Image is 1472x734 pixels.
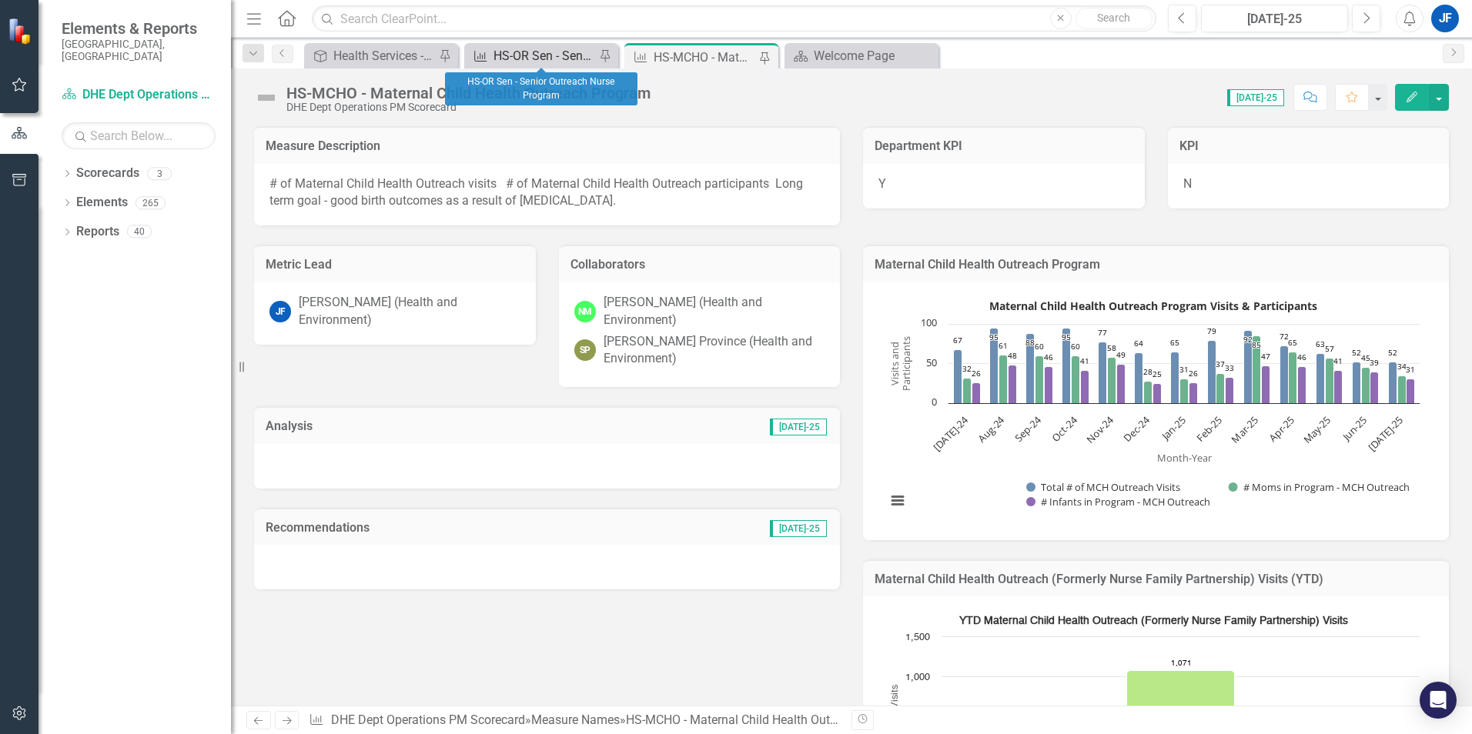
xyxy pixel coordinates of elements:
[266,419,516,433] h3: Analysis
[875,139,1133,153] h3: Department KPI
[62,122,216,149] input: Search Below...
[1226,377,1234,403] path: Feb-25, 33. # Infants in Program - MCH Outreach.
[1316,353,1325,403] path: May-25, 63. Total # of MCH Outreach Visits.
[1300,413,1333,446] text: May-25
[930,412,972,454] text: [DATE]-24
[333,46,435,65] div: Health Services - Promote, educate, and improve the health and well-being of patients in need of ...
[972,368,981,379] text: 26
[1397,361,1407,372] text: 34
[254,85,279,110] img: Not Defined
[1076,8,1153,29] button: Search
[626,712,910,727] div: HS-MCHO - Maternal Child Health Outreach Program
[1431,5,1459,32] div: JF
[1227,89,1284,106] span: [DATE]-25
[604,333,825,369] div: [PERSON_NAME] Province (Health and Environment)
[266,258,524,272] h3: Metric Lead
[1353,362,1361,403] path: Jun-25, 52. Total # of MCH Outreach Visits.
[1098,327,1107,338] text: 77
[331,712,525,727] a: DHE Dept Operations PM Scorecard
[1370,372,1379,403] path: Jun-25, 39. # Infants in Program - MCH Outreach.
[1144,381,1153,403] path: Dec-24, 28. # Moms in Program - MCH Outreach.
[1179,364,1189,375] text: 31
[1026,480,1181,494] button: Show Total # of MCH Outreach Visits
[890,685,900,709] text: Visits
[958,616,1348,627] text: YTD Maternal Child Health Outreach (Formerly Nurse Family Partnership) Visits
[1244,330,1253,403] path: Mar-25, 92. Total # of MCH Outreach Visits.
[1189,382,1198,403] path: Jan-25, 26. # Infants in Program - MCH Outreach.
[1062,332,1071,342] text: 95
[1361,352,1370,363] text: 45
[62,19,216,38] span: Elements & Reports
[1157,451,1213,465] text: Month-Year
[814,46,935,65] div: Welcome Page
[269,301,291,322] div: JF
[269,176,803,209] span: # of Maternal Child Health Outreach visits # of Maternal Child Health Outreach participants Long ...
[1288,337,1297,348] text: 65
[1049,412,1080,444] text: Oct-24
[1012,412,1044,445] text: Sep-24
[905,632,930,642] text: 1,500
[1108,357,1116,403] path: Nov-24, 58. # Moms in Program - MCH Outreach.
[1099,342,1107,403] path: Nov-24, 77. Total # of MCH Outreach Visits.
[1026,333,1035,403] path: Sep-24, 88. Total # of MCH Outreach Visits.
[1326,358,1334,403] path: May-25, 57. # Moms in Program - MCH Outreach.
[1044,352,1053,362] text: 46
[989,332,999,342] text: 95
[1081,370,1089,403] path: Oct-24, 41. # Infants in Program - MCH Outreach.
[888,336,913,391] text: Visits and Participants
[604,294,825,329] div: [PERSON_NAME] (Health and Environment)
[1035,341,1044,352] text: 60
[1097,12,1130,24] span: Search
[127,225,152,239] div: 40
[875,258,1437,272] h3: Maternal Child Health Outreach Program
[1339,413,1370,444] text: Jun-25
[1406,364,1415,375] text: 31
[62,38,216,63] small: [GEOGRAPHIC_DATA], [GEOGRAPHIC_DATA]
[135,196,166,209] div: 265
[1420,682,1457,719] div: Open Intercom Messenger
[309,712,840,729] div: » »
[921,315,937,329] text: 100
[1134,338,1143,349] text: 64
[1116,349,1126,360] text: 49
[1261,351,1270,362] text: 47
[1216,373,1225,403] path: Feb-25, 37. # Moms in Program - MCH Outreach.
[1171,352,1179,403] path: Jan-25, 65. Total # of MCH Outreach Visits.
[1083,412,1116,445] text: Nov-24
[570,258,829,272] h3: Collaborators
[887,490,908,512] button: View chart menu, Maternal Child Health Outreach Program Visits & Participants
[1253,335,1261,403] path: Mar-25, 85. # Moms in Program - MCH Outreach.
[1333,355,1343,366] text: 41
[1362,367,1370,403] path: Jun-25, 45. # Moms in Program - MCH Outreach.
[905,672,930,682] text: 1,000
[954,328,1397,403] g: Total # of MCH Outreach Visits, bar series 1 of 3 with 13 bars.
[1407,379,1415,403] path: Jul-25, 31. # Infants in Program - MCH Outreach.
[770,419,827,435] span: [DATE]-25
[286,85,651,102] div: HS-MCHO - Maternal Child Health Outreach Program
[531,712,620,727] a: Measure Names
[963,378,972,403] path: Jul-24, 32. # Moms in Program - MCH Outreach.
[1183,176,1192,191] span: N
[62,86,216,104] a: DHE Dept Operations PM Scorecard
[878,294,1427,525] svg: Interactive chart
[1370,357,1379,368] text: 39
[1153,383,1162,403] path: Dec-24, 25. # Infants in Program - MCH Outreach.
[1325,343,1334,354] text: 57
[1207,325,1216,336] text: 79
[1280,331,1289,342] text: 72
[1072,355,1080,403] path: Oct-24, 60. # Moms in Program - MCH Outreach.
[312,5,1156,32] input: Search ClearPoint...
[147,167,172,180] div: 3
[1228,413,1260,445] text: Mar-25
[1225,362,1234,373] text: 33
[1035,355,1044,403] path: Sep-24, 60. # Moms in Program - MCH Outreach.
[1262,365,1270,403] path: Mar-25, 47. # Infants in Program - MCH Outreach.
[788,46,935,65] a: Welcome Page
[770,520,827,537] span: [DATE]-25
[1107,342,1116,353] text: 58
[1170,337,1179,348] text: 65
[266,139,828,153] h3: Measure Description
[878,294,1434,525] div: Maternal Child Health Outreach Program Visits & Participants. Highcharts interactive chart.
[1062,328,1071,403] path: Oct-24, 95. Total # of MCH Outreach Visits.
[1280,345,1289,403] path: Apr-25, 72. Total # of MCH Outreach Visits.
